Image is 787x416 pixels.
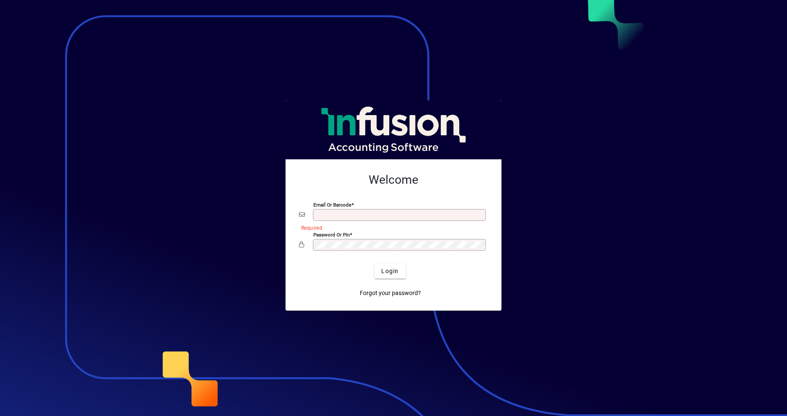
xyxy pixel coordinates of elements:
span: Login [381,267,399,276]
mat-label: Password or Pin [313,232,350,238]
span: Forgot your password? [360,289,421,298]
a: Forgot your password? [356,285,424,301]
mat-error: Required [301,223,481,232]
mat-label: Email or Barcode [313,202,351,208]
button: Login [375,263,405,279]
h2: Welcome [299,173,488,187]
